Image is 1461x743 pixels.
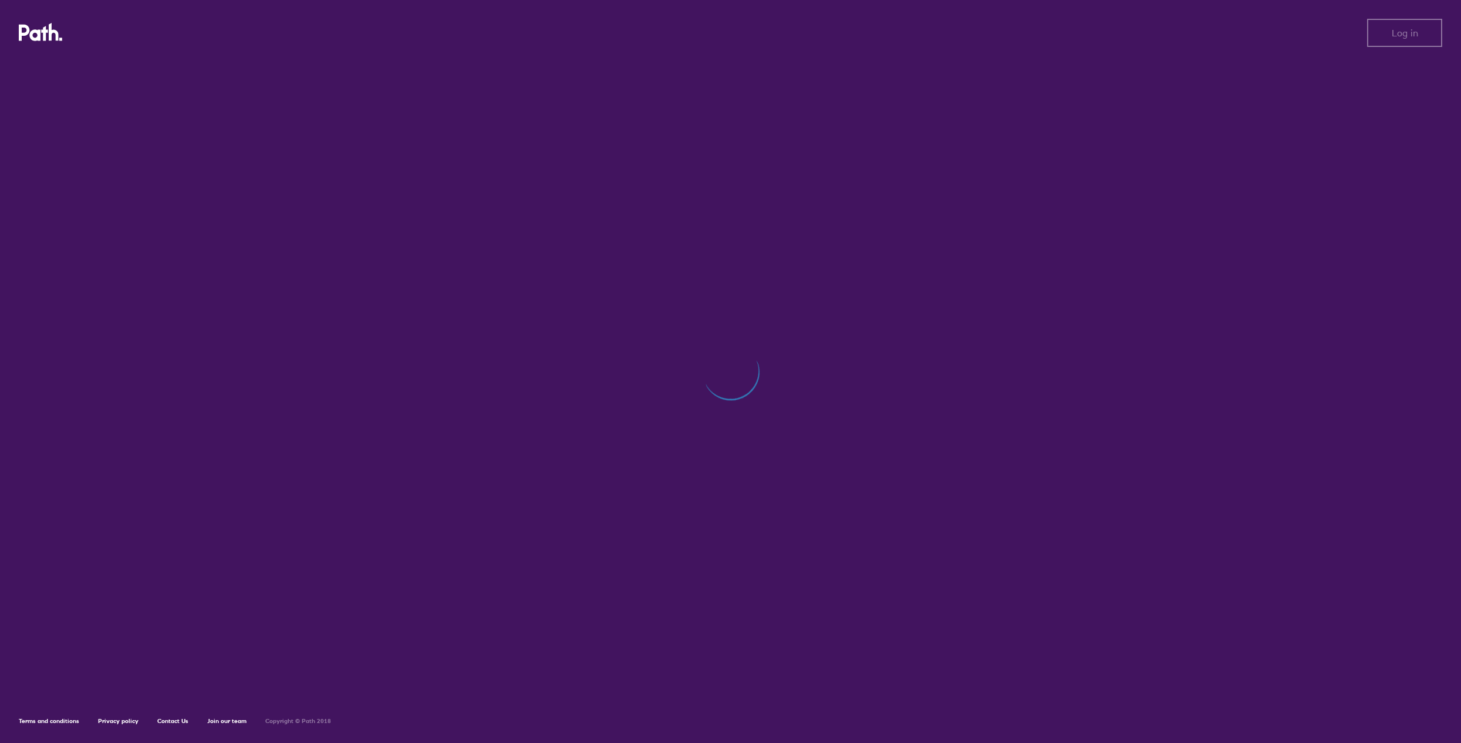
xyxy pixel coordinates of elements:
a: Privacy policy [98,717,139,725]
h6: Copyright © Path 2018 [265,718,331,725]
a: Join our team [207,717,247,725]
span: Log in [1392,28,1418,38]
a: Contact Us [157,717,188,725]
a: Terms and conditions [19,717,79,725]
button: Log in [1367,19,1442,47]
